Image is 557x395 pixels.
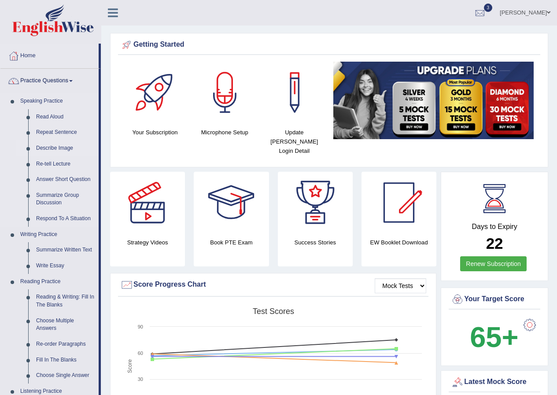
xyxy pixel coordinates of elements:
tspan: Score [127,359,133,373]
a: Answer Short Question [32,172,99,188]
a: Summarize Group Discussion [32,188,99,211]
a: Speaking Practice [16,93,99,109]
div: Your Target Score [451,293,538,306]
b: 22 [486,235,503,252]
a: Re-tell Lecture [32,156,99,172]
a: Read Aloud [32,109,99,125]
text: 30 [138,377,143,382]
span: 3 [484,4,493,12]
b: 65+ [470,321,518,353]
text: 90 [138,324,143,329]
div: Latest Mock Score [451,376,538,389]
img: small5.jpg [333,62,534,139]
a: Describe Image [32,140,99,156]
h4: Days to Expiry [451,223,538,231]
a: Reading Practice [16,274,99,290]
h4: Success Stories [278,238,353,247]
a: Fill In The Blanks [32,352,99,368]
a: Renew Subscription [460,256,527,271]
a: Write Essay [32,258,99,274]
h4: EW Booklet Download [361,238,436,247]
a: Reading & Writing: Fill In The Blanks [32,289,99,313]
a: Practice Questions [0,69,99,91]
a: Respond To A Situation [32,211,99,227]
a: Choose Single Answer [32,368,99,384]
a: Home [0,44,99,66]
h4: Update [PERSON_NAME] Login Detail [264,128,325,155]
div: Getting Started [120,38,538,52]
a: Choose Multiple Answers [32,313,99,336]
h4: Microphone Setup [194,128,255,137]
div: Score Progress Chart [120,278,426,292]
a: Re-order Paragraphs [32,336,99,352]
a: Summarize Written Text [32,242,99,258]
h4: Book PTE Exam [194,238,269,247]
text: 60 [138,351,143,356]
a: Repeat Sentence [32,125,99,140]
h4: Strategy Videos [110,238,185,247]
h4: Your Subscription [125,128,185,137]
a: Writing Practice [16,227,99,243]
tspan: Test scores [253,307,294,316]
